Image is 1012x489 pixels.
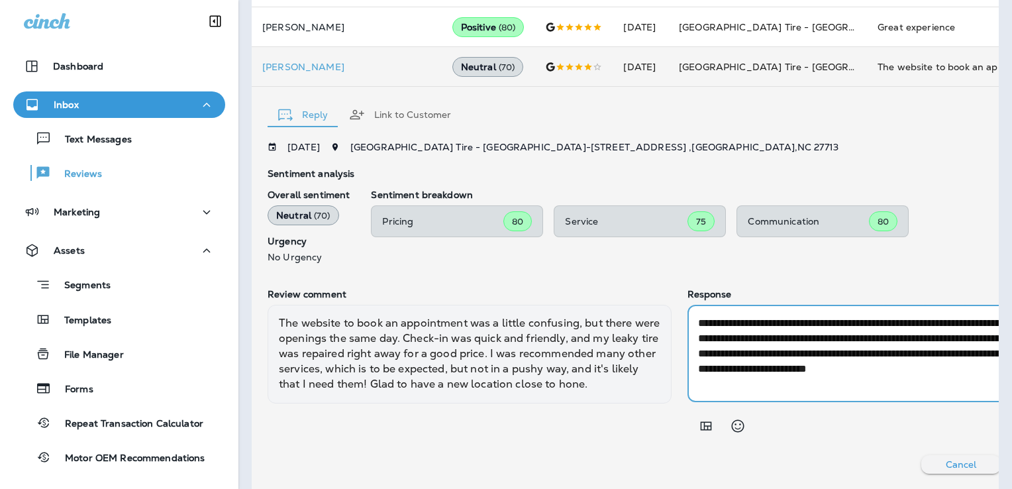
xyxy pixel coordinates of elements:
p: Segments [51,280,111,293]
div: Neutral [268,205,339,225]
div: Positive [452,17,525,37]
button: Add in a premade template [693,413,719,439]
span: [GEOGRAPHIC_DATA] Tire - [GEOGRAPHIC_DATA] - [STREET_ADDRESS] , [GEOGRAPHIC_DATA] , NC 27713 [350,141,838,153]
p: Inbox [54,99,79,110]
span: ( 70 ) [314,210,330,221]
p: Dashboard [53,61,103,72]
button: Reply [268,91,338,138]
p: Forms [52,384,93,396]
p: [PERSON_NAME] [262,22,431,32]
div: Neutral [452,57,524,77]
p: Templates [51,315,111,327]
button: Inbox [13,91,225,118]
button: Collapse Sidebar [197,8,234,34]
p: Overall sentiment [268,190,350,200]
span: 75 [696,216,706,227]
button: Assets [13,237,225,264]
p: Reviews [51,168,102,181]
button: Dashboard [13,53,225,80]
button: Text Messages [13,125,225,152]
span: [GEOGRAPHIC_DATA] Tire - [GEOGRAPHIC_DATA] [679,61,915,73]
p: Service [565,216,687,227]
span: 80 [512,216,523,227]
td: [DATE] [613,47,668,87]
p: File Manager [51,349,124,362]
p: Assets [54,245,85,256]
button: Templates [13,305,225,333]
button: Reviews [13,159,225,187]
p: Pricing [382,216,503,227]
p: [PERSON_NAME] [262,62,431,72]
span: ( 70 ) [499,62,515,73]
span: 80 [878,216,889,227]
button: Segments [13,270,225,299]
span: [GEOGRAPHIC_DATA] Tire - [GEOGRAPHIC_DATA] [679,21,915,33]
p: Communication [748,216,869,227]
button: Motor OEM Recommendations [13,443,225,471]
div: Click to view Customer Drawer [262,62,431,72]
button: Link to Customer [338,91,462,138]
button: Repeat Transaction Calculator [13,409,225,437]
button: File Manager [13,340,225,368]
p: Repeat Transaction Calculator [52,418,203,431]
p: Review comment [268,289,672,299]
p: [DATE] [287,142,320,152]
p: Marketing [54,207,100,217]
p: Text Messages [52,134,132,146]
div: The website to book an appointment was a little confusing, but there were openings the same day. ... [268,305,672,403]
p: Cancel [946,459,977,470]
span: ( 80 ) [499,22,516,33]
button: Select an emoji [725,413,751,439]
button: Cancel [921,455,1001,474]
button: Forms [13,374,225,402]
p: Urgency [268,236,350,246]
p: No Urgency [268,252,350,262]
td: [DATE] [613,7,668,47]
p: Motor OEM Recommendations [52,453,205,465]
button: Marketing [13,199,225,225]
